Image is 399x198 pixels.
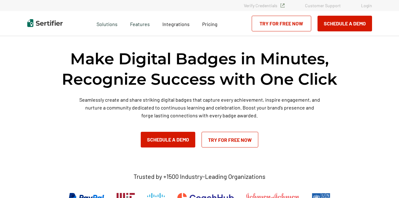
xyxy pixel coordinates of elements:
[281,3,285,8] img: Verified
[252,16,311,31] a: Try for Free Now
[162,19,190,27] a: Integrations
[79,96,320,119] p: Seamlessly create and share striking digital badges that capture every achievement, inspire engag...
[202,19,218,27] a: Pricing
[202,21,218,27] span: Pricing
[361,3,372,8] a: Login
[27,49,372,89] h1: Make Digital Badges in Minutes, Recognize Success with One Click
[134,173,265,180] p: Trusted by +1500 Industry-Leading Organizations
[162,21,190,27] span: Integrations
[202,132,258,147] a: Try for Free Now
[244,3,285,8] a: Verify Credentials
[130,19,150,27] span: Features
[97,19,118,27] span: Solutions
[305,3,341,8] a: Customer Support
[27,19,63,27] img: Sertifier | Digital Credentialing Platform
